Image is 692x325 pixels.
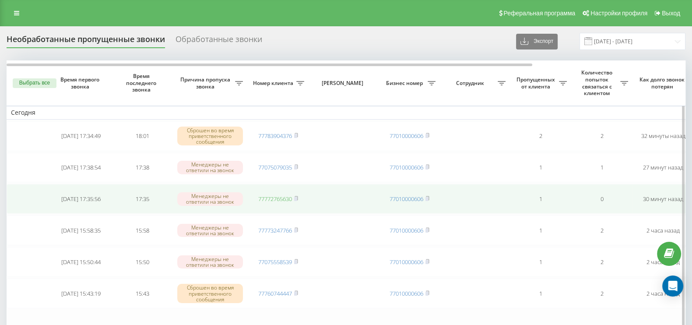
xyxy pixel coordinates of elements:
span: [PERSON_NAME] [316,80,371,87]
td: 2 [571,279,632,308]
td: 1 [571,153,632,183]
td: [DATE] 17:34:49 [50,121,112,151]
td: 2 [571,215,632,245]
div: Сброшен во время приветственного сообщения [177,284,243,303]
div: Менеджеры не ответили на звонок [177,255,243,268]
td: [DATE] 15:50:44 [50,247,112,277]
a: 77783904376 [258,132,292,140]
a: 77075558539 [258,258,292,266]
div: Open Intercom Messenger [662,276,683,297]
span: Причина пропуска звонка [177,76,235,90]
a: 77010000606 [390,290,423,297]
td: [DATE] 17:35:56 [50,184,112,214]
td: 17:38 [112,153,173,183]
span: Как долго звонок потерян [639,76,687,90]
td: [DATE] 17:38:54 [50,153,112,183]
td: 15:43 [112,279,173,308]
td: 1 [510,247,571,277]
span: Сотрудник [444,80,498,87]
td: 2 [510,121,571,151]
span: Настройки профиля [590,10,647,17]
td: 15:58 [112,215,173,245]
span: Количество попыток связаться с клиентом [576,69,620,96]
td: 2 [571,247,632,277]
div: Менеджеры не ответили на звонок [177,161,243,174]
td: 2 [571,121,632,151]
td: 1 [510,184,571,214]
span: Выход [662,10,680,17]
span: Пропущенных от клиента [514,76,559,90]
a: 77010000606 [390,226,423,234]
td: 17:35 [112,184,173,214]
a: 77010000606 [390,132,423,140]
span: Время первого звонка [57,76,105,90]
td: 1 [510,215,571,245]
a: 77760744447 [258,290,292,297]
td: 1 [510,153,571,183]
a: 77773247766 [258,226,292,234]
a: 77075079035 [258,163,292,171]
button: Экспорт [516,34,558,49]
td: 15:50 [112,247,173,277]
div: Обработанные звонки [176,35,262,48]
a: 77010000606 [390,163,423,171]
span: Время последнего звонка [119,73,166,93]
td: 18:01 [112,121,173,151]
button: Выбрать все [13,78,56,88]
div: Необработанные пропущенные звонки [7,35,165,48]
span: Бизнес номер [383,80,428,87]
td: [DATE] 15:58:35 [50,215,112,245]
a: 77010000606 [390,195,423,203]
div: Менеджеры не ответили на звонок [177,192,243,205]
span: Реферальная программа [503,10,575,17]
td: [DATE] 15:43:19 [50,279,112,308]
td: 1 [510,279,571,308]
a: 77772765630 [258,195,292,203]
div: Менеджеры не ответили на звонок [177,224,243,237]
span: Номер клиента [252,80,296,87]
td: 0 [571,184,632,214]
div: Сброшен во время приветственного сообщения [177,127,243,146]
a: 77010000606 [390,258,423,266]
